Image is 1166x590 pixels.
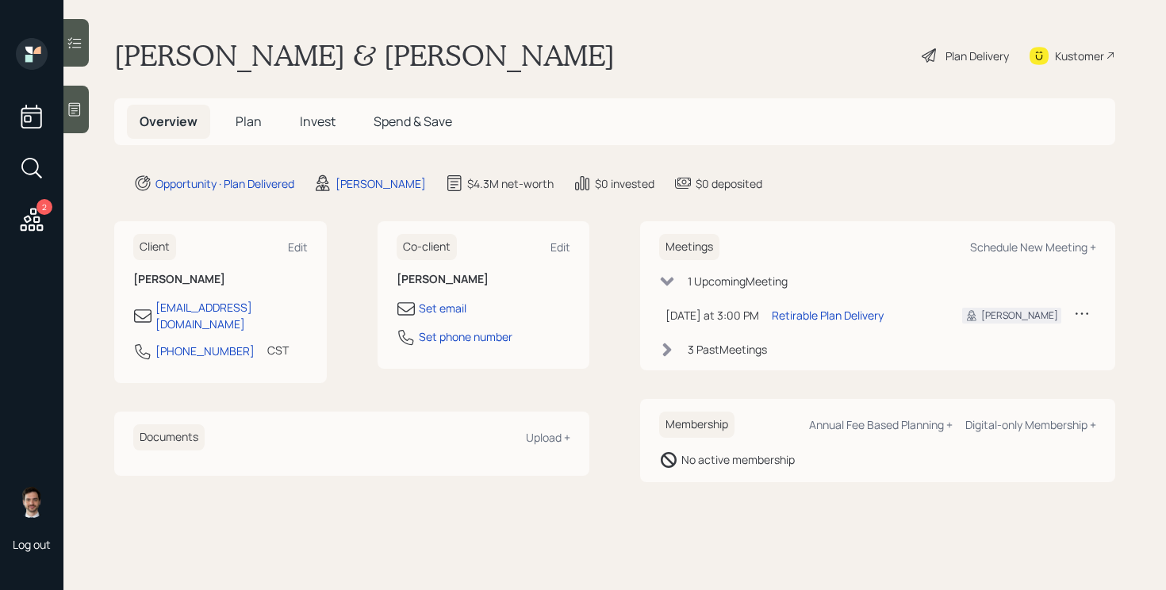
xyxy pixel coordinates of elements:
h6: [PERSON_NAME] [133,273,308,286]
span: Spend & Save [374,113,452,130]
h6: Client [133,234,176,260]
div: $0 invested [595,175,654,192]
h1: [PERSON_NAME] & [PERSON_NAME] [114,38,615,73]
div: [DATE] at 3:00 PM [665,307,759,324]
div: Edit [550,239,570,255]
div: [PERSON_NAME] [981,308,1058,323]
div: Annual Fee Based Planning + [809,417,953,432]
span: Overview [140,113,198,130]
div: [EMAIL_ADDRESS][DOMAIN_NAME] [155,299,308,332]
div: Set email [419,300,466,316]
div: Set phone number [419,328,512,345]
img: jonah-coleman-headshot.png [16,486,48,518]
div: 1 Upcoming Meeting [688,273,788,289]
h6: [PERSON_NAME] [397,273,571,286]
div: Opportunity · Plan Delivered [155,175,294,192]
div: 3 Past Meeting s [688,341,767,358]
span: Invest [300,113,336,130]
div: 2 [36,199,52,215]
div: Log out [13,537,51,552]
div: Edit [288,239,308,255]
div: [PHONE_NUMBER] [155,343,255,359]
div: Schedule New Meeting + [970,239,1096,255]
div: Kustomer [1055,48,1104,64]
div: CST [267,342,289,358]
span: Plan [236,113,262,130]
h6: Membership [659,412,735,438]
div: $0 deposited [696,175,762,192]
h6: Co-client [397,234,457,260]
div: Plan Delivery [945,48,1009,64]
h6: Documents [133,424,205,450]
h6: Meetings [659,234,719,260]
div: Upload + [526,430,570,445]
div: Retirable Plan Delivery [772,307,884,324]
div: $4.3M net-worth [467,175,554,192]
div: Digital-only Membership + [965,417,1096,432]
div: [PERSON_NAME] [336,175,426,192]
div: No active membership [681,451,795,468]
